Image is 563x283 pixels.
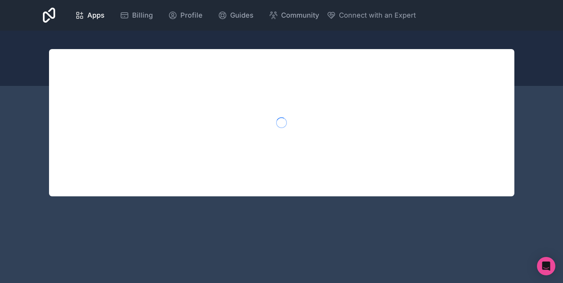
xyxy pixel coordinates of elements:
span: Community [281,10,319,21]
a: Guides [212,7,260,24]
a: Billing [114,7,159,24]
button: Connect with an Expert [327,10,416,21]
span: Billing [132,10,153,21]
span: Profile [180,10,203,21]
span: Guides [230,10,254,21]
span: Connect with an Expert [339,10,416,21]
div: Open Intercom Messenger [537,257,555,275]
span: Apps [87,10,105,21]
a: Community [263,7,325,24]
a: Profile [162,7,209,24]
a: Apps [69,7,111,24]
